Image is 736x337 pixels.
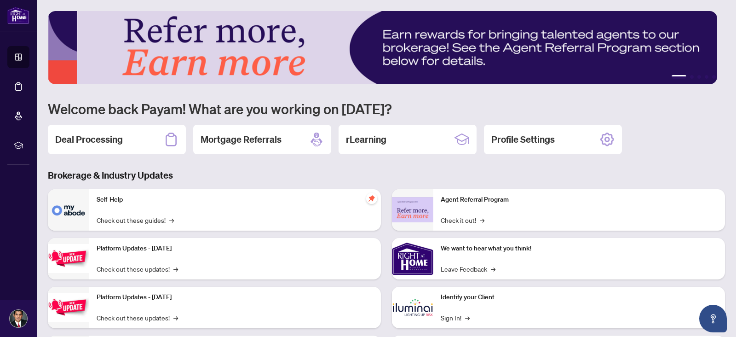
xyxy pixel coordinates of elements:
[441,292,718,302] p: Identify your Client
[55,133,123,146] h2: Deal Processing
[97,195,374,205] p: Self-Help
[48,293,89,322] img: Platform Updates - July 8, 2025
[48,11,717,84] img: Slide 0
[392,238,433,279] img: We want to hear what you think!
[169,215,174,225] span: →
[97,264,178,274] a: Check out these updates!→
[97,215,174,225] a: Check out these guides!→
[392,287,433,328] img: Identify your Client
[441,264,495,274] a: Leave Feedback→
[7,7,29,24] img: logo
[97,313,178,323] a: Check out these updates!→
[491,264,495,274] span: →
[699,305,727,332] button: Open asap
[441,215,484,225] a: Check it out!→
[480,215,484,225] span: →
[346,133,386,146] h2: rLearning
[465,313,470,323] span: →
[173,264,178,274] span: →
[392,197,433,222] img: Agent Referral Program
[97,292,374,302] p: Platform Updates - [DATE]
[441,313,470,323] a: Sign In!→
[441,244,718,254] p: We want to hear what you think!
[201,133,282,146] h2: Mortgage Referrals
[705,75,708,79] button: 4
[97,244,374,254] p: Platform Updates - [DATE]
[366,193,377,204] span: pushpin
[690,75,694,79] button: 2
[712,75,716,79] button: 5
[173,313,178,323] span: →
[48,244,89,273] img: Platform Updates - July 21, 2025
[48,100,725,117] h1: Welcome back Payam! What are you working on [DATE]?
[48,189,89,231] img: Self-Help
[48,169,725,182] h3: Brokerage & Industry Updates
[10,310,27,327] img: Profile Icon
[697,75,701,79] button: 3
[491,133,555,146] h2: Profile Settings
[441,195,718,205] p: Agent Referral Program
[672,75,686,79] button: 1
